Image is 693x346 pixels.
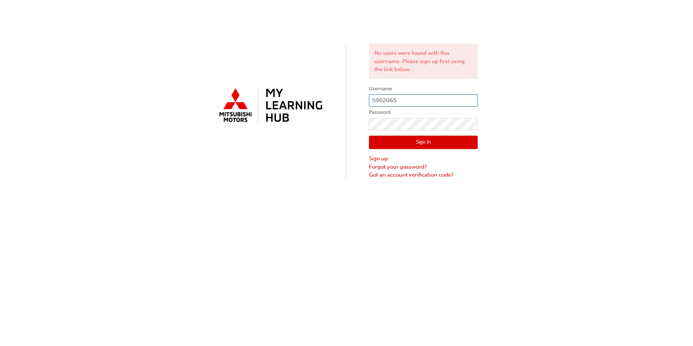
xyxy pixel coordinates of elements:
[369,163,478,171] a: Forgot your password?
[369,108,478,117] label: Password
[369,171,478,179] a: Got an account verification code?
[369,155,478,163] a: Sign up
[215,85,324,127] img: mmal
[369,94,478,107] input: Username
[369,44,478,79] div: No users were found with this username. Please sign up first using the link below.
[369,136,478,149] button: Sign In
[369,85,478,93] label: Username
